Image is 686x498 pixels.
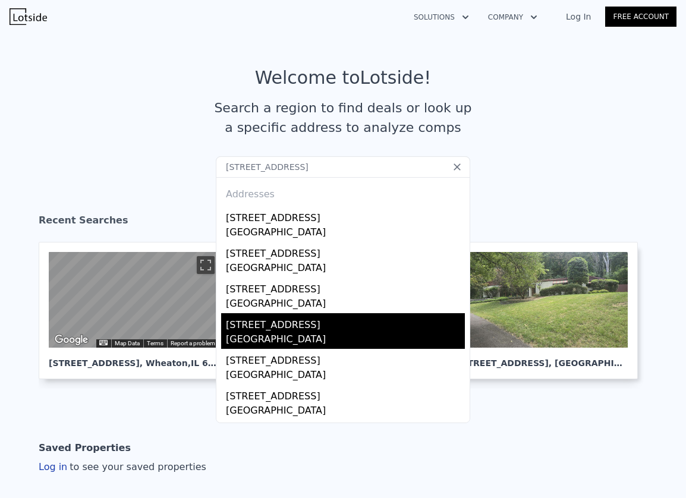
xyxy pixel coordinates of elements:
div: Log in [39,460,206,474]
div: [STREET_ADDRESS] [226,313,465,332]
button: Keyboard shortcuts [99,340,108,345]
div: [GEOGRAPHIC_DATA] [226,225,465,242]
div: Search a region to find deals or look up a specific address to analyze comps [210,98,476,137]
div: [STREET_ADDRESS] , [GEOGRAPHIC_DATA] [458,348,628,369]
div: Recent Searches [39,204,647,242]
div: Saved Properties [39,436,131,460]
a: Free Account [605,7,676,27]
button: Solutions [404,7,479,28]
button: Company [479,7,547,28]
span: , IL 60187 [188,358,231,368]
div: Addresses [221,178,465,206]
div: Street View [49,252,219,348]
a: [STREET_ADDRESS], [GEOGRAPHIC_DATA] [448,242,647,379]
img: Lotside [10,8,47,25]
div: Map [49,252,219,348]
div: [GEOGRAPHIC_DATA] [226,404,465,420]
div: [STREET_ADDRESS] [226,206,465,225]
a: Terms [147,340,163,346]
div: Welcome to Lotside ! [255,67,432,89]
div: [STREET_ADDRESS] [226,384,465,404]
div: [STREET_ADDRESS] [226,420,465,439]
img: Google [52,332,91,348]
div: [STREET_ADDRESS] [226,278,465,297]
div: [GEOGRAPHIC_DATA] [226,332,465,349]
button: Toggle fullscreen view [197,256,215,274]
div: [GEOGRAPHIC_DATA] [226,261,465,278]
span: to see your saved properties [67,461,206,472]
a: Log In [552,11,605,23]
a: Map [STREET_ADDRESS], Wheaton,IL 60187 [39,242,238,379]
div: [GEOGRAPHIC_DATA] [226,368,465,384]
div: [STREET_ADDRESS] , Wheaton [49,348,219,369]
div: [STREET_ADDRESS] [226,349,465,368]
input: Search an address or region... [216,156,470,178]
button: Map Data [115,339,140,348]
div: [STREET_ADDRESS] [226,242,465,261]
a: Report a problem [171,340,215,346]
a: Open this area in Google Maps (opens a new window) [52,332,91,348]
div: [GEOGRAPHIC_DATA] [226,297,465,313]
